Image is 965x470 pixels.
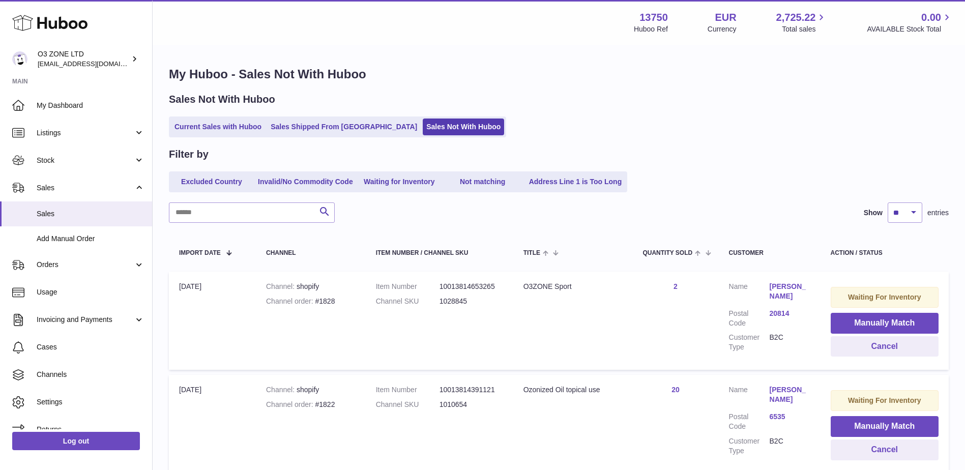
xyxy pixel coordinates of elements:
[708,24,737,34] div: Currency
[770,333,810,352] dd: B2C
[831,313,939,334] button: Manually Match
[12,432,140,450] a: Log out
[376,297,440,306] dt: Channel SKU
[729,282,770,304] dt: Name
[169,93,275,106] h2: Sales Not With Huboo
[729,385,770,407] dt: Name
[523,282,623,291] div: O3ZONE Sport
[525,173,626,190] a: Address Line 1 is Too Long
[776,11,828,34] a: 2,725.22 Total sales
[864,208,883,218] label: Show
[37,128,134,138] span: Listings
[266,282,297,290] strong: Channel
[266,282,356,291] div: shopify
[171,173,252,190] a: Excluded Country
[179,250,221,256] span: Import date
[440,385,503,395] dd: 10013814391121
[169,66,949,82] h1: My Huboo - Sales Not With Huboo
[523,250,540,256] span: Title
[729,309,770,328] dt: Postal Code
[715,11,736,24] strong: EUR
[38,60,150,68] span: [EMAIL_ADDRESS][DOMAIN_NAME]
[12,51,27,67] img: hello@o3zoneltd.co.uk
[266,400,315,408] strong: Channel order
[37,287,144,297] span: Usage
[770,282,810,301] a: [PERSON_NAME]
[266,297,315,305] strong: Channel order
[442,173,523,190] a: Not matching
[38,49,129,69] div: O3 ZONE LTD
[729,412,770,431] dt: Postal Code
[37,183,134,193] span: Sales
[37,156,134,165] span: Stock
[376,385,440,395] dt: Item Number
[37,342,144,352] span: Cases
[927,208,949,218] span: entries
[37,260,134,270] span: Orders
[770,436,810,456] dd: B2C
[782,24,827,34] span: Total sales
[831,336,939,357] button: Cancel
[729,436,770,456] dt: Customer Type
[423,119,504,135] a: Sales Not With Huboo
[376,400,440,409] dt: Channel SKU
[266,400,356,409] div: #1822
[37,234,144,244] span: Add Manual Order
[171,119,265,135] a: Current Sales with Huboo
[770,412,810,422] a: 6535
[267,119,421,135] a: Sales Shipped From [GEOGRAPHIC_DATA]
[37,209,144,219] span: Sales
[440,282,503,291] dd: 10013814653265
[770,385,810,404] a: [PERSON_NAME]
[831,439,939,460] button: Cancel
[776,11,816,24] span: 2,725.22
[729,250,810,256] div: Customer
[266,297,356,306] div: #1828
[642,250,692,256] span: Quantity Sold
[440,400,503,409] dd: 1010654
[37,397,144,407] span: Settings
[376,282,440,291] dt: Item Number
[359,173,440,190] a: Waiting for Inventory
[867,24,953,34] span: AVAILABLE Stock Total
[440,297,503,306] dd: 1028845
[254,173,357,190] a: Invalid/No Commodity Code
[831,250,939,256] div: Action / Status
[376,250,503,256] div: Item Number / Channel SKU
[37,425,144,434] span: Returns
[639,11,668,24] strong: 13750
[770,309,810,318] a: 20814
[634,24,668,34] div: Huboo Ref
[266,250,356,256] div: Channel
[671,386,680,394] a: 20
[37,101,144,110] span: My Dashboard
[867,11,953,34] a: 0.00 AVAILABLE Stock Total
[831,416,939,437] button: Manually Match
[729,333,770,352] dt: Customer Type
[848,293,921,301] strong: Waiting For Inventory
[674,282,678,290] a: 2
[37,315,134,325] span: Invoicing and Payments
[37,370,144,379] span: Channels
[169,148,209,161] h2: Filter by
[848,396,921,404] strong: Waiting For Inventory
[169,272,256,370] td: [DATE]
[921,11,941,24] span: 0.00
[266,386,297,394] strong: Channel
[266,385,356,395] div: shopify
[523,385,623,395] div: Ozonized Oil topical use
